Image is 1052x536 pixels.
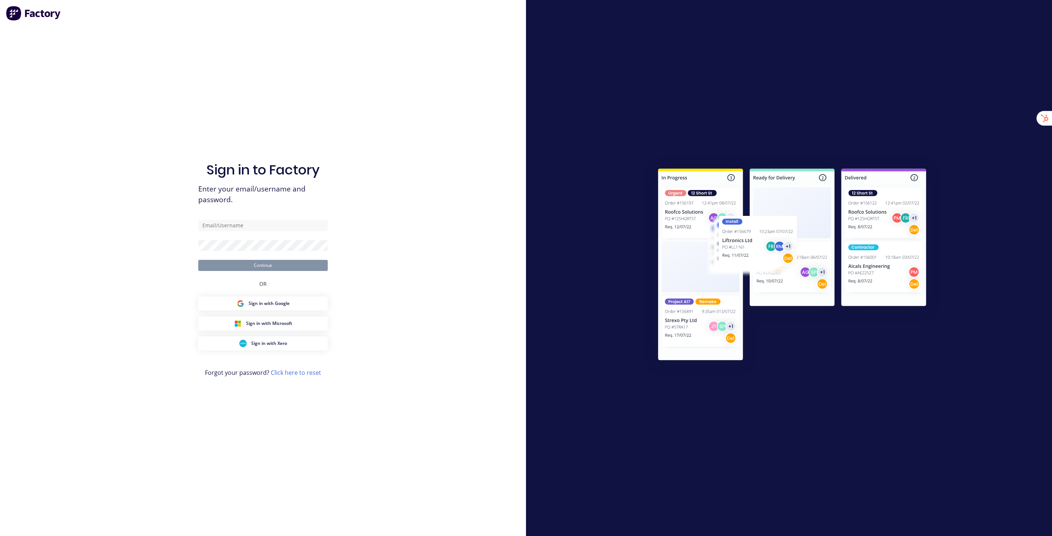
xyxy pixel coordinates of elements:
[206,162,320,178] h1: Sign in to Factory
[198,220,328,231] input: Email/Username
[259,271,267,296] div: OR
[239,340,247,347] img: Xero Sign in
[271,369,321,377] a: Click here to reset
[234,320,242,327] img: Microsoft Sign in
[198,296,328,311] button: Google Sign inSign in with Google
[251,340,287,347] span: Sign in with Xero
[198,184,328,205] span: Enter your email/username and password.
[198,316,328,330] button: Microsoft Sign inSign in with Microsoft
[198,336,328,350] button: Xero Sign inSign in with Xero
[205,368,321,377] span: Forgot your password?
[198,260,328,271] button: Continue
[237,300,244,307] img: Google Sign in
[6,6,61,21] img: Factory
[249,300,290,307] span: Sign in with Google
[246,320,292,327] span: Sign in with Microsoft
[642,154,943,378] img: Sign in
